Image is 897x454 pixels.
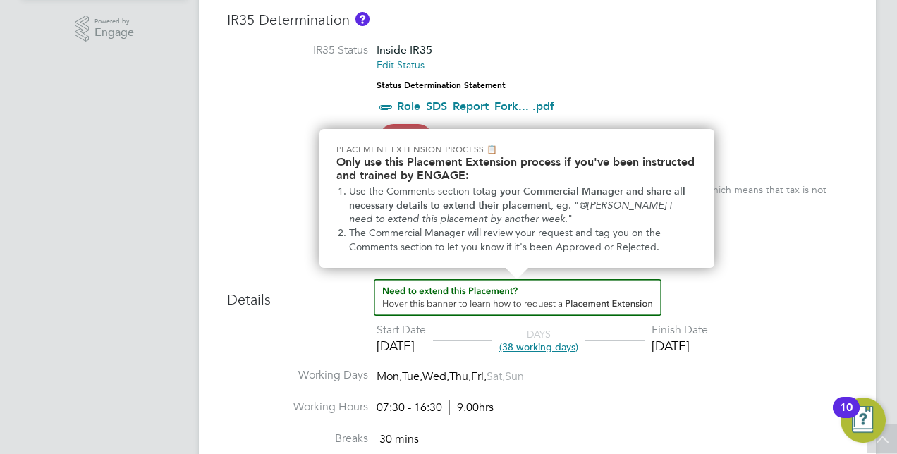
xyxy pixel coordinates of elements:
[336,155,697,182] h2: Only use this Placement Extension process if you've been instructed and trained by ENGAGE:
[568,213,573,225] span: "
[349,200,675,226] em: @[PERSON_NAME] I need to extend this placement by another week.
[505,369,524,384] span: Sun
[487,369,505,384] span: Sat,
[841,398,886,443] button: Open Resource Center, 10 new notifications
[377,59,425,71] a: Edit Status
[499,340,578,353] span: (38 working days)
[377,338,426,354] div: [DATE]
[449,369,471,384] span: Thu,
[374,279,661,316] button: How to extend a Placement?
[227,279,848,309] h3: Details
[227,431,368,446] label: Breaks
[377,400,494,415] div: 07:30 - 16:30
[402,369,422,384] span: Tue,
[227,368,368,383] label: Working Days
[840,407,853,426] div: 10
[227,400,368,415] label: Working Hours
[471,369,487,384] span: Fri,
[349,185,482,197] span: Use the Comments section to
[379,124,432,152] span: High
[449,400,494,415] span: 9.00hrs
[422,369,449,384] span: Wed,
[227,11,848,29] h3: IR35 Determination
[652,338,708,354] div: [DATE]
[94,27,134,39] span: Engage
[377,323,426,338] div: Start Date
[227,130,368,145] label: IR35 Risk
[397,99,554,113] a: Role_SDS_Report_Fork... .pdf
[349,185,688,211] strong: tag your Commercial Manager and share all necessary details to extend their placement
[336,143,697,155] p: Placement Extension Process 📋
[492,328,585,353] div: DAYS
[319,129,714,268] div: Need to extend this Placement? Hover this banner.
[349,226,697,254] li: The Commercial Manager will review your request and tag you on the Comments section to let you kn...
[551,200,579,211] span: , eg. "
[355,12,370,26] button: About IR35
[94,16,134,27] span: Powered by
[377,80,506,90] strong: Status Determination Statement
[652,323,708,338] div: Finish Date
[377,369,402,384] span: Mon,
[377,43,432,56] span: Inside IR35
[227,43,368,58] label: IR35 Status
[379,432,419,446] span: 30 mins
